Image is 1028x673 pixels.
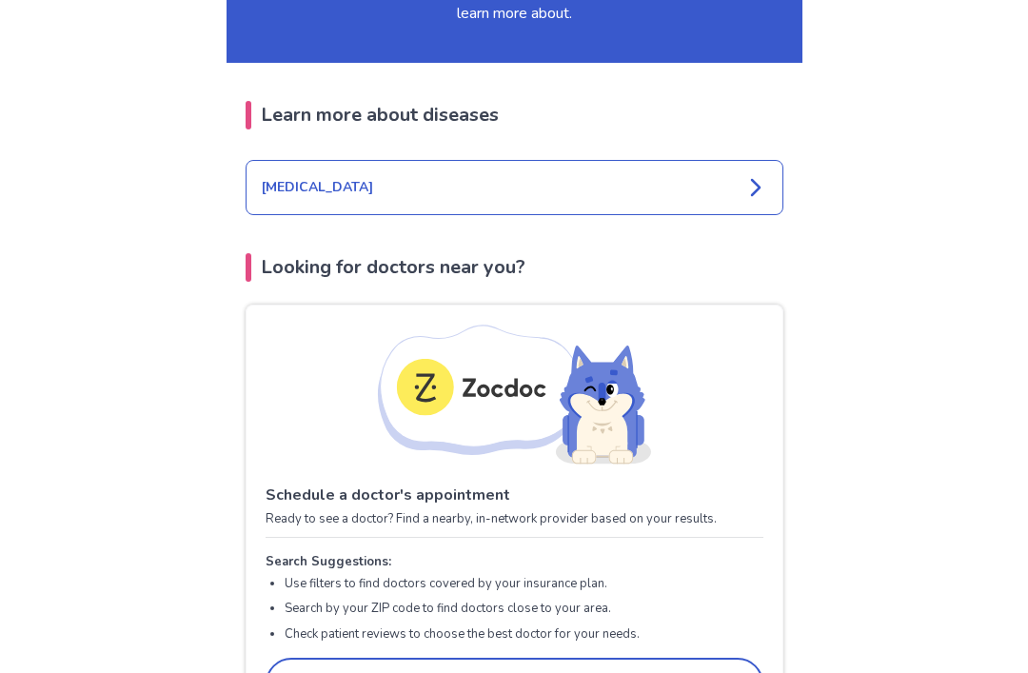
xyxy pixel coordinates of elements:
[377,325,651,469] img: zocdoc
[246,160,783,215] a: [MEDICAL_DATA]
[266,553,763,572] p: Search Suggestions:
[285,600,763,617] li: Search by your ZIP code to find doctors close to your area.
[246,253,783,282] h2: Looking for doctors near you?
[266,510,763,529] p: Ready to see a doctor? Find a nearby, in-network provider based on your results.
[246,101,783,129] h2: Learn more about diseases
[285,575,763,592] li: Use filters to find doctors covered by your insurance plan.
[266,484,763,506] p: Schedule a doctor's appointment
[285,625,763,643] li: Check patient reviews to choose the best doctor for your needs.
